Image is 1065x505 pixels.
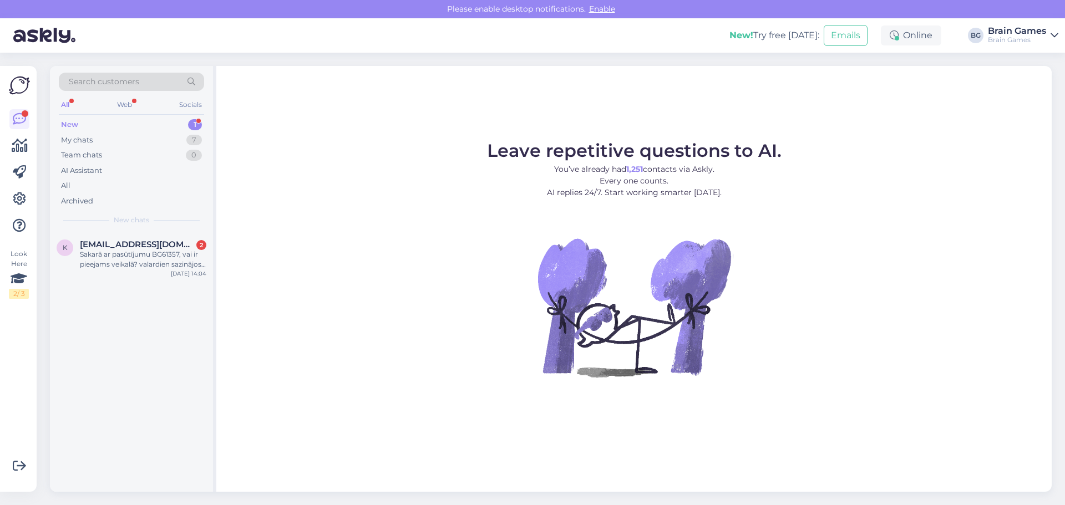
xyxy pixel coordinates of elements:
div: Socials [177,98,204,112]
div: 2 / 3 [9,289,29,299]
span: Search customers [69,76,139,88]
p: You’ve already had contacts via Askly. Every one counts. AI replies 24/7. Start working smarter [... [487,164,782,198]
div: Try free [DATE]: [729,29,819,42]
span: k [63,243,68,252]
div: Brain Games [988,35,1046,44]
div: Web [115,98,134,112]
span: Enable [586,4,618,14]
div: Sakarā ar pasūtījumu BG61357, vai ir pieejams veikalā? valardien sazinājos minējāt, ka šodien var... [80,249,206,269]
div: All [59,98,72,112]
div: Archived [61,196,93,207]
div: [DATE] 14:04 [171,269,206,278]
div: BG [968,28,983,43]
img: Askly Logo [9,75,30,96]
span: Leave repetitive questions to AI. [487,140,782,161]
div: 0 [186,150,202,161]
img: No Chat active [534,207,734,407]
span: New chats [114,215,149,225]
div: Online [881,25,941,45]
button: Emails [824,25,868,46]
div: 2 [196,240,206,250]
b: New! [729,30,753,40]
b: 1,251 [626,164,643,174]
span: kristapsup18@gmail.com [80,239,195,249]
div: 1 [188,119,202,130]
div: AI Assistant [61,165,102,176]
div: Team chats [61,150,102,161]
div: Look Here [9,249,29,299]
a: Brain GamesBrain Games [988,27,1058,44]
div: All [61,180,70,191]
div: New [61,119,78,130]
div: 7 [186,135,202,146]
div: My chats [61,135,93,146]
div: Brain Games [988,27,1046,35]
